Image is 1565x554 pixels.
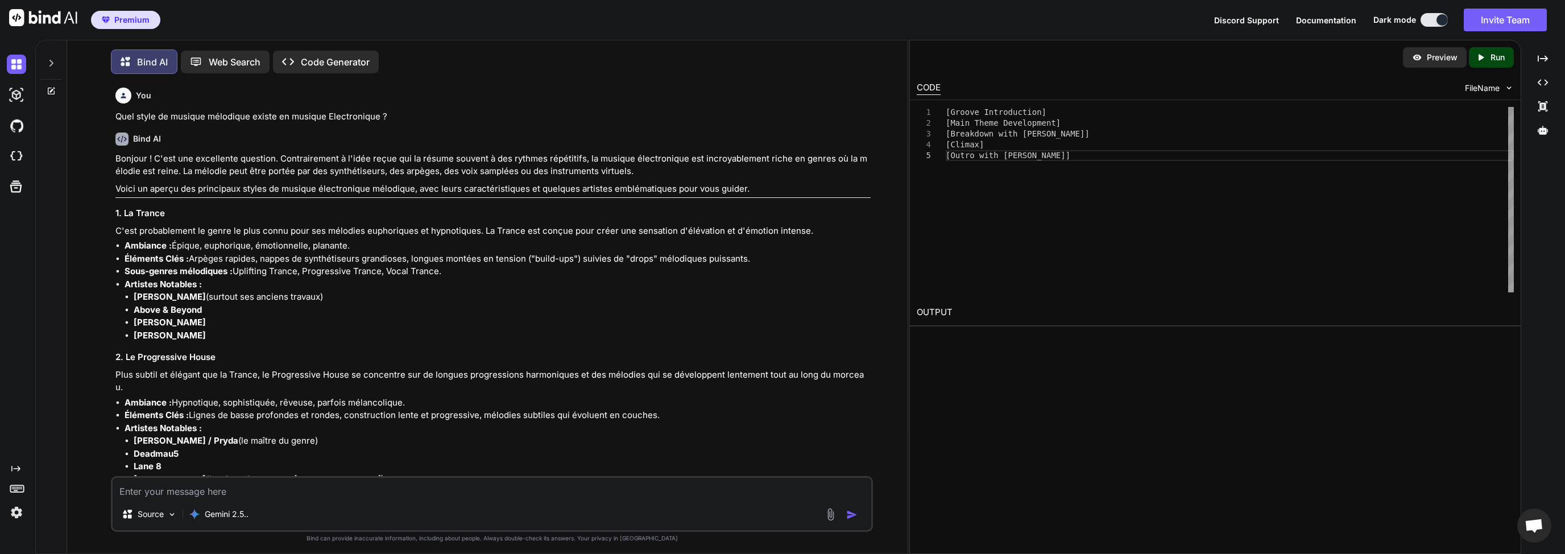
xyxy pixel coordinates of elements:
p: Preview [1427,52,1458,63]
img: githubDark [7,116,26,135]
button: Discord Support [1214,14,1279,26]
p: Bind can provide inaccurate information, including about people. Always double-check its answers.... [111,534,873,543]
strong: Éléments Clés : [125,253,189,264]
li: Arpèges rapides, nappes de synthétiseurs grandioses, longues montées en tension ("build-ups") sui... [125,253,871,266]
h2: OUTPUT [910,299,1521,326]
li: (surtout ses anciens travaux) [134,291,871,304]
strong: Sous-genres mélodiques : [125,266,233,276]
div: 1 [917,107,931,118]
span: [Main Theme Development] [946,118,1061,127]
img: chevron down [1504,83,1514,93]
span: [Groove Introduction] [946,108,1046,117]
li: (le maître du genre) [134,435,871,448]
img: preview [1412,52,1422,63]
p: C'est probablement le genre le plus connu pour ses mélodies euphoriques et hypnotiques. La Trance... [115,225,871,238]
div: 2 [917,118,931,129]
div: CODE [917,81,941,95]
strong: [PERSON_NAME] [134,317,206,328]
img: premium [102,16,110,23]
p: Code Generator [301,55,370,69]
h6: Bind AI [133,133,161,144]
div: 4 [917,139,931,150]
strong: Éléments Clés : [125,410,189,420]
li: Épique, euphorique, émotionnelle, planante. [125,239,871,253]
img: icon [846,509,858,520]
button: Invite Team [1464,9,1547,31]
p: Run [1491,52,1505,63]
img: darkChat [7,55,26,74]
p: Gemini 2.5.. [205,508,249,520]
div: Ouvrir le chat [1517,508,1551,543]
img: attachment [824,508,837,521]
span: [Outro with [PERSON_NAME]] [946,151,1070,160]
p: Plus subtil et élégant que la Trance, le Progressive House se concentre sur de longues progressio... [115,369,871,394]
span: Documentation [1296,15,1356,25]
h6: You [136,90,151,101]
div: 5 [917,150,931,161]
strong: Above & Beyond [134,304,202,315]
strong: Lane 8 [134,461,162,472]
strong: Ambiance : [125,240,172,251]
button: premiumPremium [91,11,160,29]
p: Bind AI [137,55,168,69]
img: Bind AI [9,9,77,26]
img: settings [7,503,26,522]
strong: [PERSON_NAME] / Pryda [134,435,238,446]
strong: [PERSON_NAME] [134,330,206,341]
p: Quel style de musique mélodique existe en musique Electronique ? [115,110,871,123]
strong: Artistes Notables : [125,423,202,433]
strong: Ambiance : [125,397,172,408]
span: Premium [114,14,150,26]
img: Pick Models [167,510,177,519]
h3: 2. Le Progressive House [115,351,871,364]
p: Bonjour ! C'est une excellente question. Contrairement à l'idée reçue qui la résume souvent à des... [115,152,871,178]
span: FileName [1465,82,1500,94]
img: darkAi-studio [7,85,26,105]
span: Discord Support [1214,15,1279,25]
li: Lignes de basse profondes et rondes, construction lente et progressive, mélodies subtiles qui évo... [125,409,871,422]
img: Gemini 2.5 Pro [189,508,200,520]
span: [Breakdown with [PERSON_NAME]] [946,129,1090,138]
li: Uplifting Trance, Progressive Trance, Vocal Trance. [125,265,871,278]
strong: [PERSON_NAME] [134,474,206,485]
strong: [PERSON_NAME] [134,291,206,302]
li: Hypnotique, sophistiquée, rêveuse, parfois mélancolique. [125,396,871,410]
p: Voici un aperçu des principaux styles de musique électronique mélodique, avec leurs caractéristiq... [115,183,871,196]
span: [Climax] [946,140,984,149]
p: Web Search [209,55,260,69]
span: Dark mode [1373,14,1416,26]
strong: Artistes Notables : [125,279,202,290]
h3: 1. La Trance [115,207,871,220]
button: Documentation [1296,14,1356,26]
li: (à la frontière avec le [GEOGRAPHIC_DATA]) [134,473,871,486]
strong: Deadmau5 [134,448,179,459]
div: 3 [917,129,931,139]
p: Source [138,508,164,520]
img: cloudideIcon [7,147,26,166]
